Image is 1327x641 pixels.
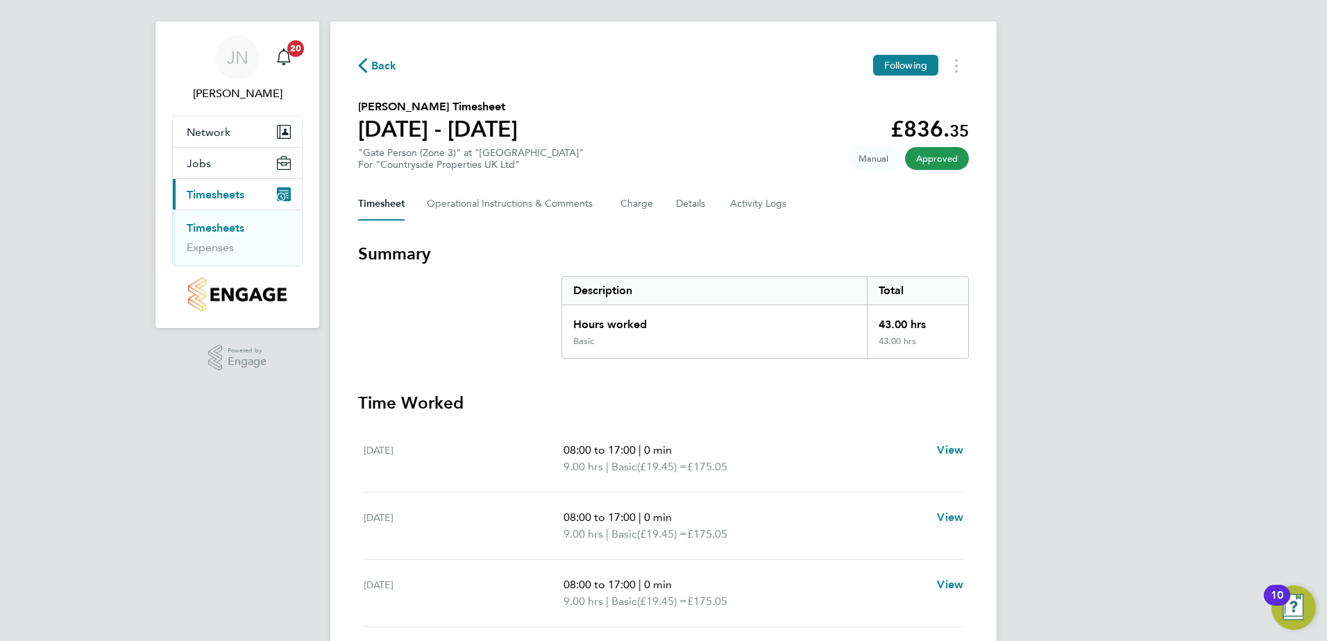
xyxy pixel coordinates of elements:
[187,188,244,201] span: Timesheets
[358,159,584,171] div: For "Countryside Properties UK Ltd"
[358,147,584,171] div: "Gate Person (Zone 3)" at "[GEOGRAPHIC_DATA]"
[905,147,969,170] span: This timesheet has been approved.
[187,157,211,170] span: Jobs
[172,85,303,102] span: Joe Nicklin
[687,460,727,473] span: £175.05
[867,305,968,336] div: 43.00 hrs
[155,22,319,328] nav: Main navigation
[562,277,867,305] div: Description
[187,126,230,139] span: Network
[937,509,963,526] a: View
[173,117,302,147] button: Network
[687,527,727,540] span: £175.05
[358,99,518,115] h2: [PERSON_NAME] Timesheet
[606,527,609,540] span: |
[173,148,302,178] button: Jobs
[564,578,636,591] span: 08:00 to 17:00
[564,527,603,540] span: 9.00 hrs
[937,443,963,456] span: View
[639,443,641,456] span: |
[639,511,641,524] span: |
[228,356,267,368] span: Engage
[227,49,248,67] span: JN
[358,187,405,221] button: Timesheet
[364,509,564,542] div: [DATE]
[427,187,598,221] button: Operational Instructions & Comments
[606,595,609,608] span: |
[172,35,303,102] a: JN[PERSON_NAME]
[637,595,687,608] span: (£19.45) =
[644,443,672,456] span: 0 min
[867,277,968,305] div: Total
[358,57,397,74] button: Back
[561,276,969,359] div: Summary
[358,243,969,265] h3: Summary
[564,443,636,456] span: 08:00 to 17:00
[573,336,594,347] div: Basic
[867,336,968,358] div: 43.00 hrs
[270,35,298,80] a: 20
[208,345,267,371] a: Powered byEngage
[637,460,687,473] span: (£19.45) =
[1271,595,1283,613] div: 10
[358,115,518,143] h1: [DATE] - [DATE]
[564,460,603,473] span: 9.00 hrs
[611,593,637,610] span: Basic
[564,595,603,608] span: 9.00 hrs
[620,187,654,221] button: Charge
[364,442,564,475] div: [DATE]
[944,55,969,76] button: Timesheets Menu
[187,221,244,234] a: Timesheets
[873,55,938,76] button: Following
[611,526,637,542] span: Basic
[730,187,788,221] button: Activity Logs
[644,578,672,591] span: 0 min
[687,595,727,608] span: £175.05
[564,511,636,524] span: 08:00 to 17:00
[364,576,564,610] div: [DATE]
[644,511,672,524] span: 0 min
[1271,586,1316,630] button: Open Resource Center, 10 new notifications
[937,511,963,524] span: View
[937,442,963,459] a: View
[173,210,302,266] div: Timesheets
[188,277,286,311] img: countryside-properties-logo-retina.png
[358,392,969,414] h3: Time Worked
[937,576,963,593] a: View
[287,40,304,57] span: 20
[949,121,969,141] span: 35
[937,578,963,591] span: View
[228,345,267,357] span: Powered by
[562,305,867,336] div: Hours worked
[606,460,609,473] span: |
[172,277,303,311] a: Go to home page
[676,187,708,221] button: Details
[884,59,927,71] span: Following
[611,459,637,475] span: Basic
[890,116,969,142] app-decimal: £836.
[847,147,899,170] span: This timesheet was manually created.
[187,241,234,254] a: Expenses
[173,179,302,210] button: Timesheets
[639,578,641,591] span: |
[637,527,687,540] span: (£19.45) =
[371,58,397,74] span: Back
